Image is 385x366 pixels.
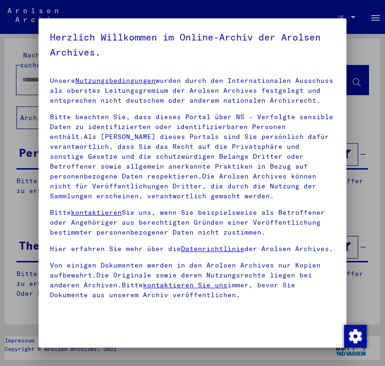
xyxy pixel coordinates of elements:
img: Zustimmung ändern [344,325,367,348]
a: kontaktieren [71,208,122,217]
a: Nutzungsbedingungen [75,76,156,85]
p: Bitte Sie uns, wenn Sie beispielsweise als Betroffener oder Angehöriger aus berechtigten Gründen ... [50,208,335,237]
p: Bitte beachten Sie, dass dieses Portal über NS - Verfolgte sensible Daten zu identifizierten oder... [50,112,335,201]
p: Unsere wurden durch den Internationalen Ausschuss als oberstes Leitungsgremium der Arolsen Archiv... [50,76,335,106]
h5: Herzlich Willkommen im Online-Archiv der Arolsen Archives. [50,30,335,60]
a: kontaktieren Sie uns [143,281,228,289]
div: Zustimmung ändern [344,325,366,347]
p: Von einigen Dokumenten werden in den Arolsen Archives nur Kopien aufbewahrt.Die Originale sowie d... [50,260,335,300]
p: Hier erfahren Sie mehr über die der Arolsen Archives. [50,244,335,254]
a: Datenrichtlinie [181,244,244,253]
